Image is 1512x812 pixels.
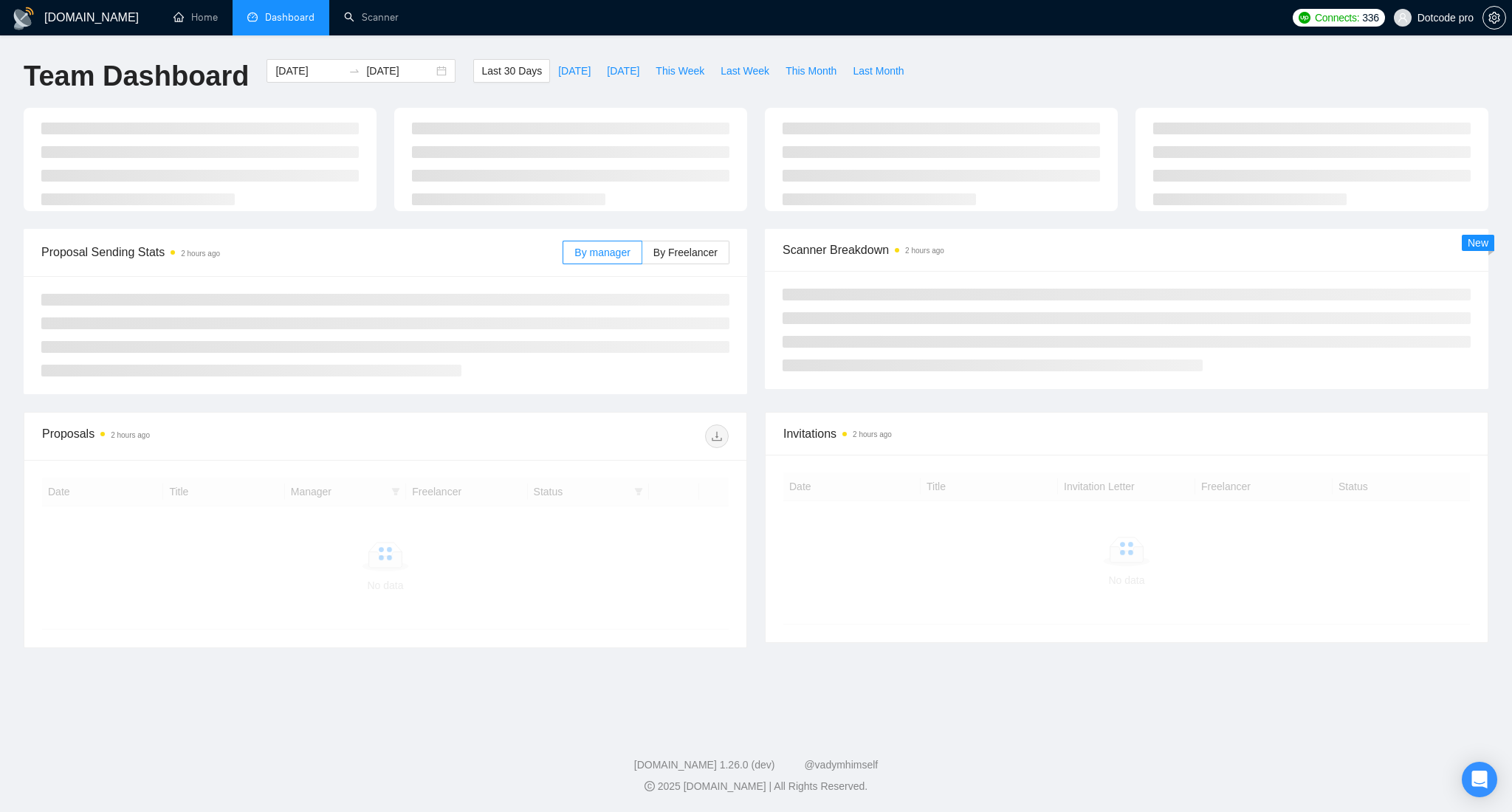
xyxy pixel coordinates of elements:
span: Last Week [721,63,769,79]
time: 2 hours ago [111,431,150,439]
a: homeHome [173,11,218,24]
a: [DOMAIN_NAME] 1.26.0 (dev) [634,759,775,771]
div: Open Intercom Messenger [1462,762,1497,797]
button: Last 30 Days [473,59,550,83]
span: to [348,65,360,77]
span: copyright [645,781,655,791]
span: user [1398,13,1408,23]
button: This Week [647,59,712,83]
img: upwork-logo.png [1299,12,1310,24]
span: swap-right [348,65,360,77]
button: This Month [777,59,845,83]
span: New [1468,237,1488,249]
span: By manager [574,247,630,258]
button: Last Week [712,59,777,83]
h1: Team Dashboard [24,59,249,94]
button: [DATE] [550,59,599,83]
a: searchScanner [344,11,399,24]
div: Proposals [42,424,385,448]
span: 336 [1362,10,1378,26]
img: logo [12,7,35,30]
a: @vadymhimself [804,759,878,771]
input: End date [366,63,433,79]
span: setting [1483,12,1505,24]
span: This Week [656,63,704,79]
span: [DATE] [607,63,639,79]
span: Scanner Breakdown [783,241,1471,259]
button: setting [1482,6,1506,30]
input: Start date [275,63,343,79]
button: Last Month [845,59,912,83]
span: Last 30 Days [481,63,542,79]
span: Connects: [1315,10,1359,26]
time: 2 hours ago [905,247,944,255]
span: Dashboard [265,11,315,24]
button: [DATE] [599,59,647,83]
span: Last Month [853,63,904,79]
span: Invitations [783,424,1470,443]
a: setting [1482,12,1506,24]
time: 2 hours ago [853,430,892,438]
span: [DATE] [558,63,591,79]
div: 2025 [DOMAIN_NAME] | All Rights Reserved. [12,779,1500,794]
time: 2 hours ago [181,250,220,258]
span: dashboard [247,12,258,22]
span: By Freelancer [653,247,718,258]
span: Proposal Sending Stats [41,243,563,261]
span: This Month [786,63,836,79]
